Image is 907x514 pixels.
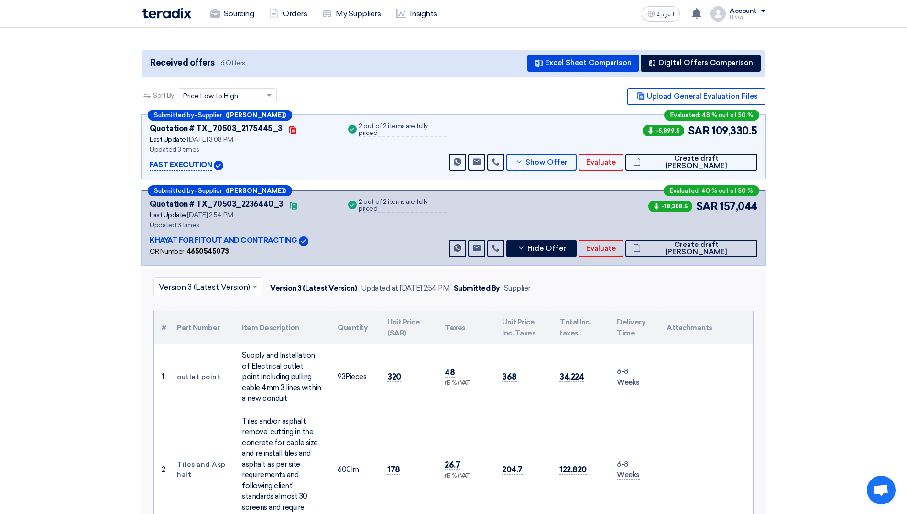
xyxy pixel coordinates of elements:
[262,3,315,24] a: Orders
[387,465,400,475] span: 178
[315,3,388,24] a: My Suppliers
[617,460,640,480] span: 6-8 Weeks
[586,245,616,252] span: Evaluate
[445,368,455,378] span: 48
[150,235,297,246] p: KHAYAT FOR FITOUT AND CONTRACTING
[187,135,233,144] span: [DATE] 3:08 PM
[502,372,517,382] span: 368
[148,185,292,196] div: –
[445,460,460,470] span: 26.7
[359,199,447,213] div: 2 out of 2 items are fully priced
[643,155,750,169] span: Create draft [PERSON_NAME]
[688,123,710,139] span: SAR
[150,211,186,219] span: Last Update
[506,154,577,171] button: Show Offer
[338,372,345,381] span: 93
[150,199,283,210] div: Quotation # TX_70503_2236440_3
[559,465,587,475] span: 122,820
[148,110,292,121] div: –
[586,159,616,166] span: Evaluate
[330,311,380,344] th: Quantity
[226,188,286,194] b: ([PERSON_NAME])
[627,88,765,105] button: Upload General Evaluation Files
[234,311,330,344] th: Item Description
[720,199,757,214] span: 157,044
[198,112,222,118] span: Supplier
[380,311,437,344] th: Unit Price (SAR)
[506,240,577,257] button: Hide Offer
[150,123,282,134] div: Quotation # TX_70503_2175445_3
[445,380,487,388] div: (15 %) VAT
[359,123,447,137] div: 2 out of 2 items are fully priced
[142,8,191,19] img: Teradix logo
[730,15,765,20] div: Hissa
[527,245,566,252] span: Hide Offer
[150,145,335,155] div: Updated 3 times
[504,283,531,294] div: Supplier
[659,311,753,344] th: Attachments
[154,344,169,410] td: 1
[153,90,174,101] span: Sort By
[494,311,552,344] th: Unit Price Inc. Taxes
[730,7,757,15] div: Account
[625,240,757,257] button: Create draft [PERSON_NAME]
[154,188,194,194] span: Submitted by
[183,91,238,101] span: Price Low to High
[150,246,229,257] div: CR Number :
[186,247,229,256] b: 4650545073
[220,58,245,67] span: 6 Offers
[664,110,759,121] div: Evaluated: 48 % out of 50 %
[387,372,401,382] span: 320
[867,476,896,504] a: Open chat
[154,112,194,118] span: Submitted by
[625,154,757,171] button: Create draft [PERSON_NAME]
[187,211,233,219] span: [DATE] 2:54 PM
[330,344,380,410] td: Pieces
[150,220,335,230] div: Updated 3 times
[579,240,623,257] button: Evaluate
[648,201,692,212] span: -18,388.5
[664,185,759,196] div: Evaluated: 40 % out of 50 %
[150,56,215,69] span: Received offers
[361,283,450,294] div: Updated at [DATE] 2:54 PM
[643,125,684,136] span: -5,899.5
[643,241,750,256] span: Create draft [PERSON_NAME]
[270,283,357,294] div: Version 3 (Latest Version)
[559,372,584,382] span: 34,224
[242,350,322,404] div: Supply and Installation of Electrical outlet point including pulling cable 4mm 3 lines within a n...
[552,311,609,344] th: Total Inc. taxes
[445,472,487,480] div: (15 %) VAT
[169,344,234,410] td: outlet point
[641,55,761,72] button: Digital Offers Comparison
[711,123,757,139] span: 109,330.5
[609,311,659,344] th: Delivery Time
[696,199,718,214] span: SAR
[150,135,186,144] span: Last Update
[437,311,494,344] th: Taxes
[198,188,222,194] span: Supplier
[150,159,212,171] p: FAST EXECUTION
[154,311,169,344] th: #
[169,311,234,344] th: Part Number
[299,236,308,246] img: Verified Account
[657,11,674,18] span: العربية
[502,465,523,475] span: 204.7
[226,112,286,118] b: ([PERSON_NAME])
[579,154,623,171] button: Evaluate
[525,159,568,166] span: Show Offer
[214,161,223,170] img: Verified Account
[338,465,351,474] span: 600
[203,3,262,24] a: Sourcing
[527,55,639,72] button: Excel Sheet Comparison
[710,6,726,22] img: profile_test.png
[617,367,640,387] span: 6-8 Weeks
[454,283,500,294] div: Submitted By
[389,3,445,24] a: Insights
[642,6,680,22] button: العربية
